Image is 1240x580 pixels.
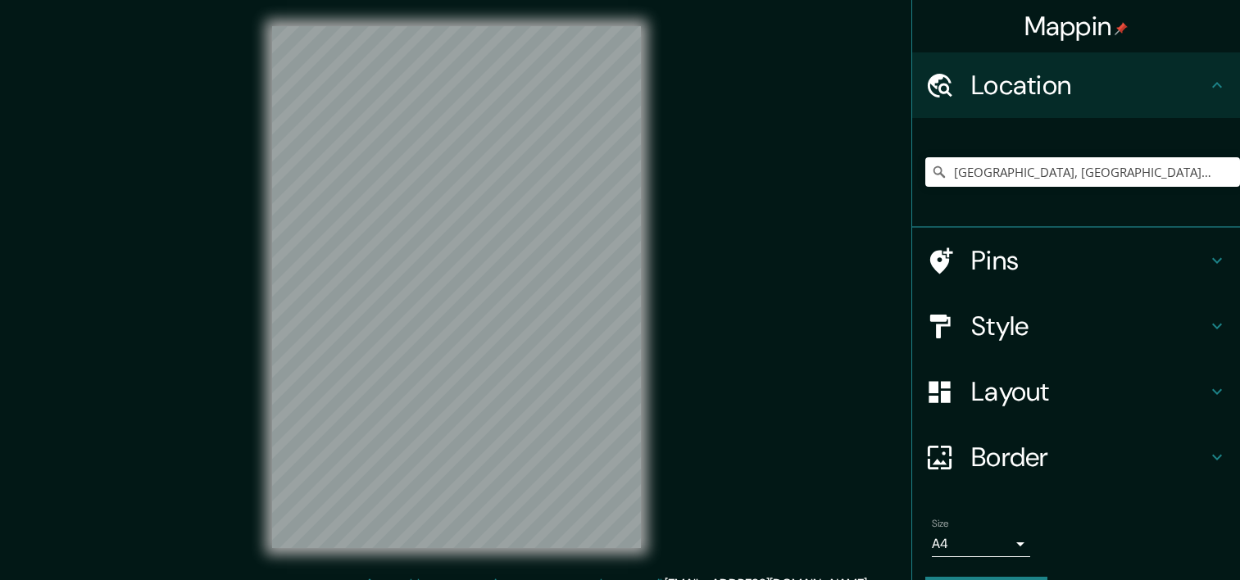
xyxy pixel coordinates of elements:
div: Layout [912,359,1240,424]
label: Size [932,517,949,531]
h4: Layout [971,375,1207,408]
canvas: Map [272,26,641,548]
div: Pins [912,228,1240,293]
div: Border [912,424,1240,490]
input: Pick your city or area [925,157,1240,187]
h4: Pins [971,244,1207,277]
h4: Location [971,69,1207,102]
div: Location [912,52,1240,118]
h4: Mappin [1024,10,1129,43]
h4: Border [971,441,1207,474]
h4: Style [971,310,1207,342]
img: pin-icon.png [1115,22,1128,35]
div: A4 [932,531,1030,557]
div: Style [912,293,1240,359]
